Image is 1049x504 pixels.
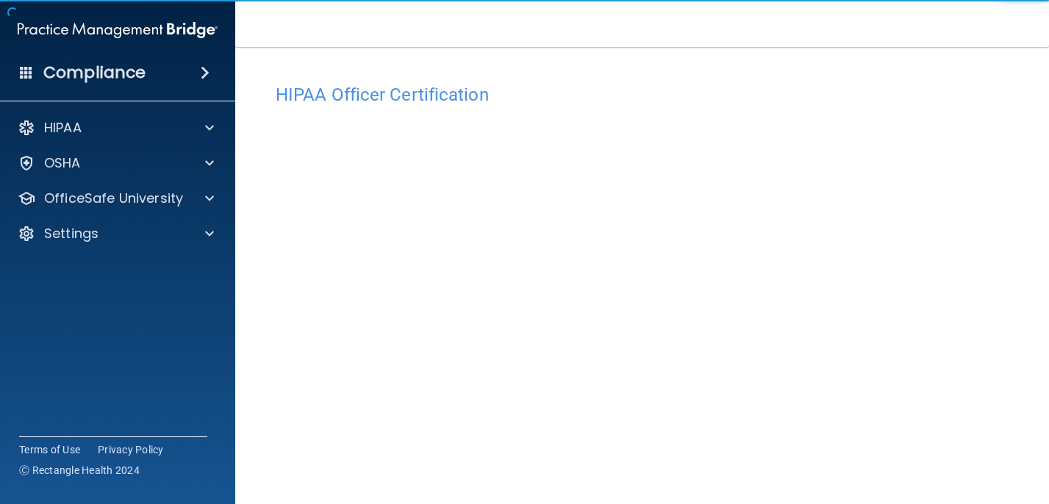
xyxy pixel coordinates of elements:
[18,154,214,172] a: OSHA
[19,442,80,457] a: Terms of Use
[43,62,146,83] h4: Compliance
[18,119,214,137] a: HIPAA
[44,225,99,242] p: Settings
[44,190,183,207] p: OfficeSafe University
[98,442,164,457] a: Privacy Policy
[44,154,81,172] p: OSHA
[19,463,140,478] span: Ⓒ Rectangle Health 2024
[18,15,218,45] img: PMB logo
[276,85,1009,104] h4: HIPAA Officer Certification
[18,225,214,242] a: Settings
[44,119,82,137] p: HIPAA
[18,190,214,207] a: OfficeSafe University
